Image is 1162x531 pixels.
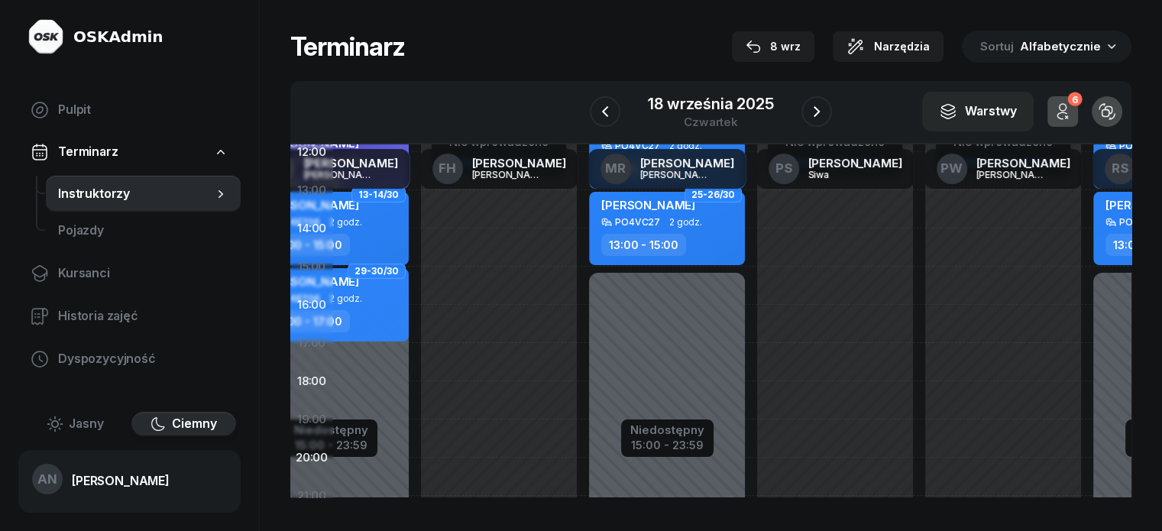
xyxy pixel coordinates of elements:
[746,37,801,56] div: 8 wrz
[58,100,228,120] span: Pulpit
[1020,39,1101,53] span: Alfabetycznie
[304,157,398,169] div: [PERSON_NAME]
[358,193,399,196] span: 13-14/30
[290,133,333,171] div: 12:00
[808,170,882,180] div: Siwa
[46,176,241,212] a: Instruktorzy
[290,400,333,439] div: 19:00
[131,412,237,436] button: Ciemny
[630,435,704,452] div: 15:00 - 23:59
[472,170,545,180] div: [PERSON_NAME]
[601,198,695,212] span: [PERSON_NAME]
[18,341,241,377] a: Dyspozycyjność
[420,149,578,189] a: FH[PERSON_NAME][PERSON_NAME]
[304,170,377,180] div: [PERSON_NAME]
[290,33,405,60] h1: Terminarz
[290,171,333,209] div: 13:00
[775,162,792,175] span: PS
[1112,162,1128,175] span: RS
[962,31,1131,63] button: Sortuj Alfabetycznie
[46,212,241,249] a: Pojazdy
[290,324,333,362] div: 17:00
[290,477,333,515] div: 21:00
[640,170,714,180] div: [PERSON_NAME]
[669,217,702,228] span: 2 godz.
[939,102,1017,121] div: Warstwy
[648,96,773,112] div: 18 września 2025
[172,414,217,434] span: Ciemny
[18,92,241,128] a: Pulpit
[756,149,914,189] a: PS[PERSON_NAME]Siwa
[615,217,660,227] div: PO4VC27
[922,92,1034,131] button: Warstwy
[980,37,1017,57] span: Sortuj
[924,149,1083,189] a: PW[PERSON_NAME][PERSON_NAME]
[630,421,704,455] button: Niedostępny15:00 - 23:59
[808,157,902,169] div: [PERSON_NAME]
[640,157,734,169] div: [PERSON_NAME]
[976,157,1070,169] div: [PERSON_NAME]
[354,270,399,273] span: 29-30/30
[588,149,746,189] a: MR[PERSON_NAME][PERSON_NAME]
[290,362,333,400] div: 18:00
[73,26,163,47] div: OSKAdmin
[58,349,228,369] span: Dyspozycyjność
[732,31,814,62] button: 8 wrz
[1047,96,1078,127] button: 6
[23,412,128,436] button: Jasny
[329,217,362,228] span: 2 godz.
[290,209,333,248] div: 14:00
[72,474,170,487] div: [PERSON_NAME]
[58,306,228,326] span: Historia zajęć
[691,193,735,196] span: 25-26/30
[18,255,241,292] a: Kursanci
[472,157,566,169] div: [PERSON_NAME]
[605,162,626,175] span: MR
[648,116,773,128] div: czwartek
[290,439,333,477] div: 20:00
[18,298,241,335] a: Historia zajęć
[439,162,456,175] span: FH
[833,31,944,62] button: Narzędzia
[58,221,228,241] span: Pojazdy
[28,18,64,55] img: logo-light@2x.png
[37,473,57,486] span: AN
[940,162,963,175] span: PW
[69,414,104,434] span: Jasny
[290,286,333,324] div: 16:00
[601,234,686,256] div: 13:00 - 15:00
[18,134,241,170] a: Terminarz
[58,264,228,283] span: Kursanci
[976,170,1050,180] div: [PERSON_NAME]
[1067,92,1082,107] div: 6
[874,37,930,56] span: Narzędzia
[58,184,213,204] span: Instruktorzy
[329,293,362,304] span: 2 godz.
[58,142,118,162] span: Terminarz
[290,248,333,286] div: 15:00
[630,424,704,435] div: Niedostępny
